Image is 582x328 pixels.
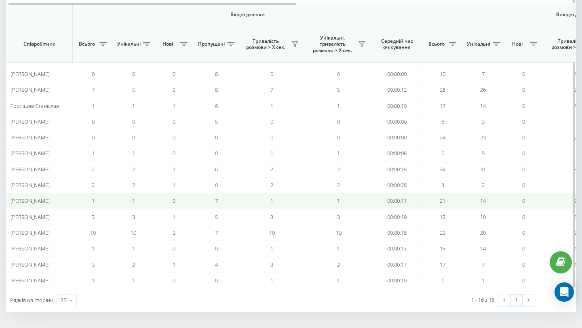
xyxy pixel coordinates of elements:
[378,38,416,50] span: Середній час очікування
[522,197,525,204] span: 0
[426,41,447,47] span: Всього
[173,70,175,78] span: 0
[372,209,422,225] td: 00:00:19
[270,277,273,284] span: 1
[11,86,50,93] span: [PERSON_NAME]
[270,197,273,204] span: 1
[92,245,95,252] span: 1
[440,261,445,268] span: 17
[372,193,422,209] td: 00:00:11
[337,86,340,93] span: 5
[441,277,444,284] span: 1
[480,134,486,141] span: 23
[60,296,67,304] div: 25
[198,41,225,47] span: Пропущені
[522,277,525,284] span: 0
[10,296,55,304] span: Рядків на сторінці
[132,261,135,268] span: 2
[173,277,175,284] span: 0
[215,261,218,268] span: 4
[215,86,218,93] span: 8
[372,82,422,98] td: 00:00:13
[11,118,50,125] span: [PERSON_NAME]
[507,41,527,47] span: Нові
[92,134,95,141] span: 0
[337,197,340,204] span: 1
[522,245,525,252] span: 0
[337,245,340,252] span: 1
[480,197,486,204] span: 14
[173,213,175,221] span: 1
[132,277,135,284] span: 1
[92,102,95,109] span: 1
[467,41,490,47] span: Унікальні
[372,257,422,272] td: 00:00:17
[522,229,525,236] span: 0
[482,118,485,125] span: 3
[337,102,340,109] span: 1
[117,41,141,47] span: Унікальні
[92,166,95,173] span: 2
[337,181,340,189] span: 2
[482,181,485,189] span: 2
[132,86,135,93] span: 5
[11,245,50,252] span: [PERSON_NAME]
[215,181,218,189] span: 0
[11,197,50,204] span: [PERSON_NAME]
[441,181,444,189] span: 3
[522,86,525,93] span: 0
[11,213,50,221] span: [PERSON_NAME]
[440,134,445,141] span: 24
[132,181,135,189] span: 2
[440,245,445,252] span: 15
[132,166,135,173] span: 2
[11,149,50,157] span: [PERSON_NAME]
[132,197,135,204] span: 1
[522,213,525,221] span: 0
[132,245,135,252] span: 1
[131,229,136,236] span: 10
[173,149,175,157] span: 0
[522,102,525,109] span: 0
[92,261,95,268] span: 3
[337,261,340,268] span: 2
[173,245,175,252] span: 0
[522,70,525,78] span: 0
[13,41,65,47] span: Співробітник
[555,282,574,302] div: Open Intercom Messenger
[480,166,486,173] span: 31
[173,181,175,189] span: 1
[92,118,95,125] span: 0
[11,277,50,284] span: [PERSON_NAME]
[92,149,95,157] span: 1
[480,213,486,221] span: 10
[372,98,422,114] td: 00:00:10
[337,166,340,173] span: 2
[372,273,422,288] td: 00:00:10
[92,181,95,189] span: 2
[471,296,494,304] div: 1 - 16 з 16
[372,177,422,193] td: 00:00:28
[132,149,135,157] span: 1
[132,134,135,141] span: 0
[11,134,50,141] span: [PERSON_NAME]
[480,245,486,252] span: 14
[270,149,273,157] span: 1
[480,229,486,236] span: 20
[270,70,273,78] span: 0
[309,35,356,54] span: Унікальні, тривалість розмови > Х сек.
[11,181,50,189] span: [PERSON_NAME]
[270,166,273,173] span: 2
[482,261,485,268] span: 7
[372,130,422,145] td: 00:00:00
[132,70,135,78] span: 0
[337,213,340,221] span: 3
[11,166,50,173] span: [PERSON_NAME]
[92,213,95,221] span: 3
[440,229,445,236] span: 23
[440,70,445,78] span: 10
[337,118,340,125] span: 0
[372,225,422,241] td: 00:00:18
[158,41,178,47] span: Нові
[92,277,95,284] span: 1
